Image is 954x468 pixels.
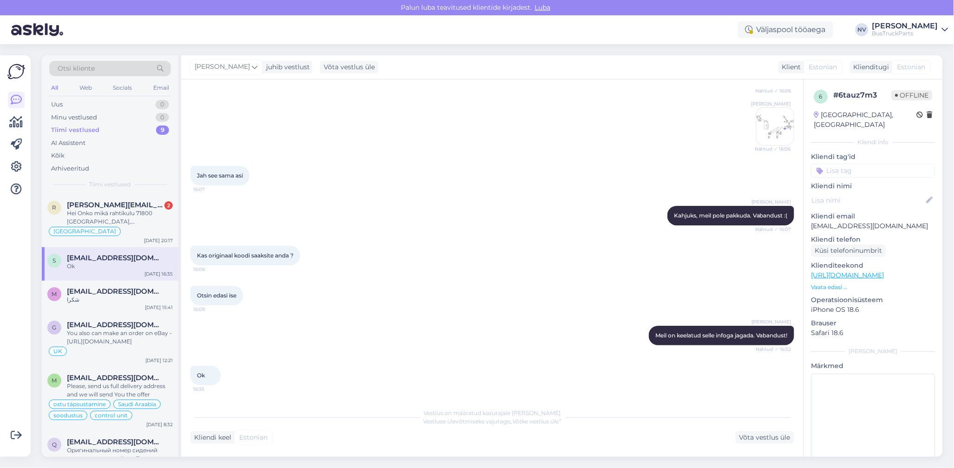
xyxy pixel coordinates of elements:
[156,113,169,122] div: 0
[67,254,163,262] span: seppergo@gmail.com
[156,100,169,109] div: 0
[856,23,869,36] div: NV
[811,305,935,315] p: iPhone OS 18.6
[872,30,938,37] div: BusTruckParts
[834,90,892,101] div: # 6tauz7m3
[757,108,794,145] img: Attachment
[193,306,228,313] span: 16:08
[53,402,106,407] span: ostu täpsustamine
[778,62,801,72] div: Klient
[811,181,935,191] p: Kliendi nimi
[755,87,791,94] span: Nähtud ✓ 16:06
[67,382,173,399] div: Please, send us full delivery address and we will send You the offer
[144,237,173,244] div: [DATE] 20:17
[53,229,116,234] span: [GEOGRAPHIC_DATA]
[811,261,935,270] p: Klienditeekond
[872,22,938,30] div: [PERSON_NAME]
[239,433,268,442] span: Estonian
[53,413,83,418] span: soodustus
[52,324,57,331] span: g
[262,62,310,72] div: juhib vestlust
[67,329,173,346] div: You also can make an order on eBay - [URL][DOMAIN_NAME]
[52,290,57,297] span: m
[811,328,935,338] p: Safari 18.6
[811,244,886,257] div: Küsi telefoninumbrit
[52,377,57,384] span: m
[52,204,57,211] span: r
[811,271,884,279] a: [URL][DOMAIN_NAME]
[736,431,794,444] div: Võta vestlus üle
[156,125,169,135] div: 9
[67,201,163,209] span: raimo.julkunen@trackhunter.fi
[95,413,128,418] span: control unit
[193,266,228,273] span: 16:08
[51,100,63,109] div: Uus
[146,421,173,428] div: [DATE] 8:32
[195,62,250,72] span: [PERSON_NAME]
[809,62,837,72] span: Estonian
[751,100,791,107] span: [PERSON_NAME]
[144,270,173,277] div: [DATE] 16:35
[532,3,553,12] span: Luba
[53,349,62,354] span: UK
[811,221,935,231] p: [EMAIL_ADDRESS][DOMAIN_NAME]
[53,257,56,264] span: s
[51,151,65,160] div: Kõik
[755,226,791,233] span: Nähtud ✓ 16:07
[67,321,163,329] span: globaltransport.uk17@gmail.com
[90,180,131,189] span: Tiimi vestlused
[751,198,791,205] span: [PERSON_NAME]
[510,418,562,425] i: „Võtke vestlus üle”
[78,82,94,94] div: Web
[67,262,173,270] div: Ok
[424,409,561,416] span: Vestlus on määratud kasutajale [PERSON_NAME]
[145,357,173,364] div: [DATE] 12:21
[872,22,948,37] a: [PERSON_NAME]BusTruckParts
[811,295,935,305] p: Operatsioonisüsteem
[51,125,99,135] div: Tiimi vestlused
[811,211,935,221] p: Kliendi email
[118,402,156,407] span: Saudi Araabia
[197,292,236,299] span: Otsin edasi ise
[58,64,95,73] span: Otsi kliente
[811,347,935,356] div: [PERSON_NAME]
[811,283,935,291] p: Vaata edasi ...
[164,201,173,210] div: 2
[850,62,889,72] div: Klienditugi
[151,82,171,94] div: Email
[424,418,562,425] span: Vestluse ülevõtmiseks vajutage
[67,209,173,226] div: Hei Onko mikä rahtikulu 71800 [GEOGRAPHIC_DATA],[GEOGRAPHIC_DATA] ?
[811,152,935,162] p: Kliendi tag'id
[52,441,57,448] span: q
[811,361,935,371] p: Märkmed
[811,138,935,146] div: Kliendi info
[812,195,925,205] input: Lisa nimi
[197,372,205,379] span: Ok
[197,252,294,259] span: Kas originaal koodi saaksite anda ?
[755,145,791,152] span: Nähtud ✓ 16:06
[197,172,243,179] span: Jah see sama asi
[7,63,25,80] img: Askly Logo
[811,164,935,178] input: Lisa tag
[738,21,833,38] div: Väljaspool tööaega
[811,235,935,244] p: Kliendi telefon
[751,318,791,325] span: [PERSON_NAME]
[51,164,89,173] div: Arhiveeritud
[67,374,163,382] span: mcmashwal@yahoo.com
[674,212,788,219] span: Kahjuks, meil pole pakkuda. Vabandust :(
[145,304,173,311] div: [DATE] 15:41
[193,386,228,393] span: 16:35
[67,287,163,296] span: mazen_hussein8@hotmail.com
[897,62,926,72] span: Estonian
[51,138,85,148] div: AI Assistent
[111,82,134,94] div: Socials
[814,110,917,130] div: [GEOGRAPHIC_DATA], [GEOGRAPHIC_DATA]
[320,61,379,73] div: Võta vestlus üle
[193,186,228,193] span: 16:07
[49,82,60,94] div: All
[67,296,173,304] div: شكرا
[811,318,935,328] p: Brauser
[190,433,231,442] div: Kliendi keel
[67,446,173,463] div: Оригинальный номер сидений пришлите пожалуйста. Также, доставка будет очень дорого стоить. В [GEO...
[51,113,97,122] div: Minu vestlused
